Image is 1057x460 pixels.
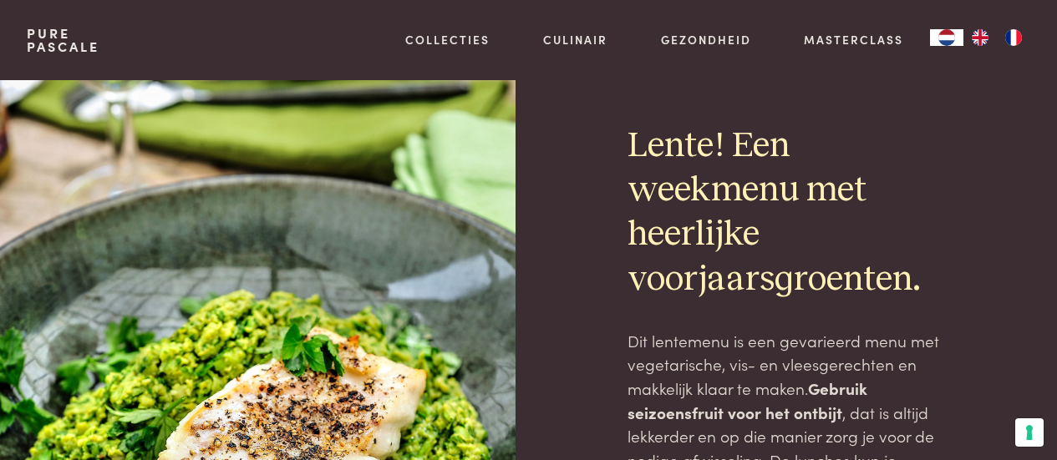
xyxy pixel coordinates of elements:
[930,29,1030,46] aside: Language selected: Nederlands
[27,27,99,53] a: PurePascale
[405,31,490,48] a: Collecties
[963,29,1030,46] ul: Language list
[661,31,751,48] a: Gezondheid
[804,31,903,48] a: Masterclass
[997,29,1030,46] a: FR
[628,124,944,302] h2: Lente! Een weekmenu met heerlijke voorjaarsgroenten.
[963,29,997,46] a: EN
[628,377,867,423] strong: Gebruik seizoensfruit voor het ontbijt
[1015,418,1044,447] button: Uw voorkeuren voor toestemming voor trackingtechnologieën
[543,31,607,48] a: Culinair
[930,29,963,46] div: Language
[930,29,963,46] a: NL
